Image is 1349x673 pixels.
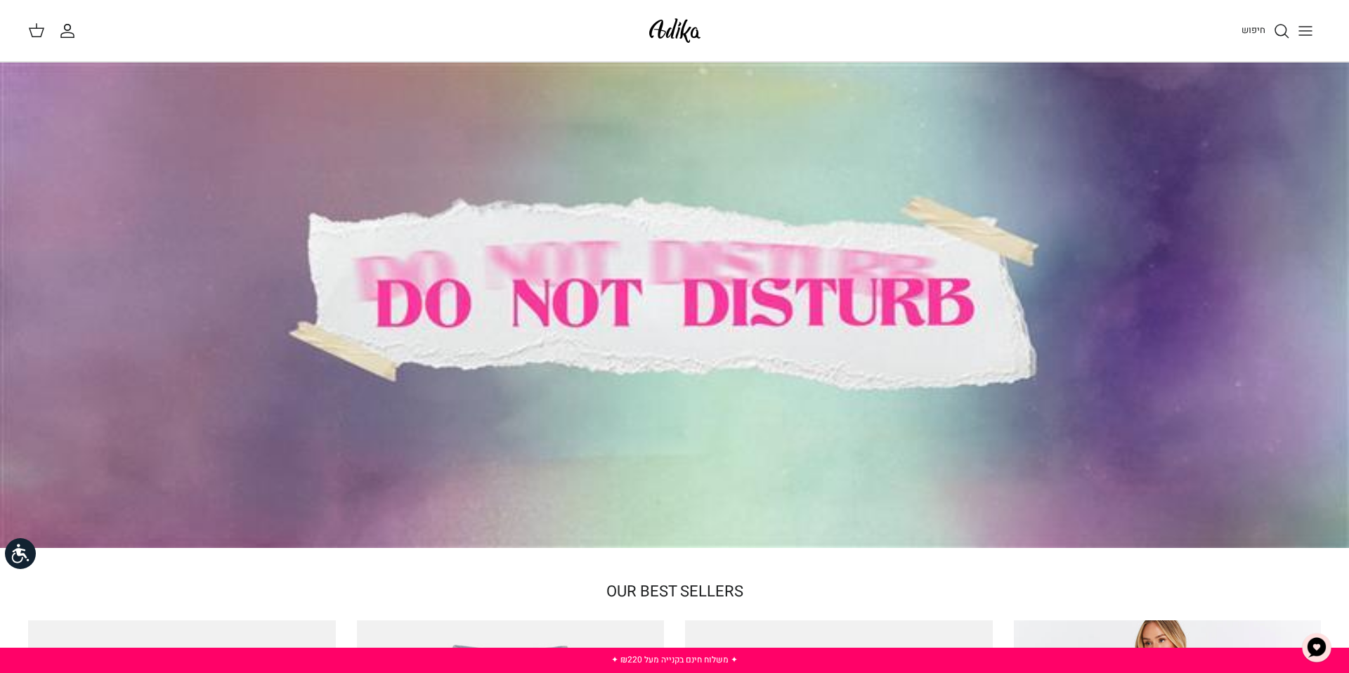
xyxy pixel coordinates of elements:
[606,580,743,603] a: OUR BEST SELLERS
[59,22,82,39] a: החשבון שלי
[1296,627,1338,669] button: צ'אט
[1242,23,1265,37] span: חיפוש
[1242,22,1290,39] a: חיפוש
[645,14,705,47] img: Adika IL
[1290,15,1321,46] button: Toggle menu
[611,653,738,666] a: ✦ משלוח חינם בקנייה מעל ₪220 ✦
